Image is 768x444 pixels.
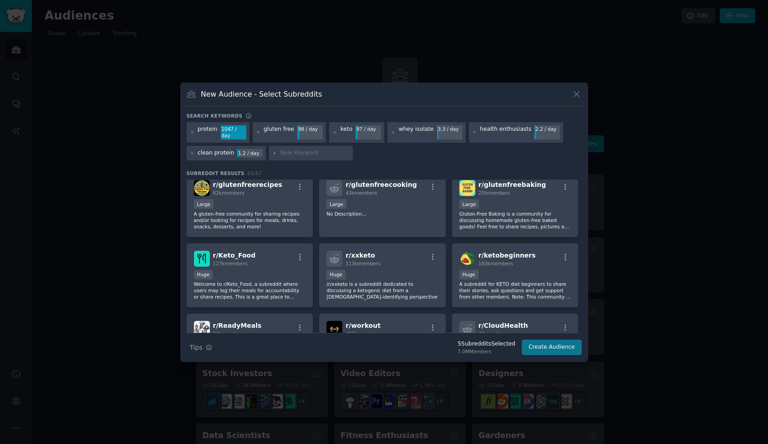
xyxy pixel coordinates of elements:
[478,322,528,329] span: r/ CloudHealth
[190,343,203,352] span: Tips
[237,149,263,157] div: 1.2 / day
[221,125,246,140] div: 1047 / day
[326,199,346,209] div: Large
[522,340,582,355] button: Create Audience
[459,270,478,279] div: Huge
[346,331,380,336] span: 486k members
[326,281,438,300] p: /r/xxketo is a subreddit dedicated to discussing a ketogenic diet from a [DEMOGRAPHIC_DATA]-ident...
[478,181,546,188] span: r/ glutenfreebaking
[213,261,248,266] span: 127k members
[326,270,346,279] div: Huge
[478,190,510,196] span: 25k members
[194,251,210,267] img: Keto_Food
[534,125,560,134] div: 2.2 / day
[478,261,513,266] span: 183k members
[187,113,243,119] h3: Search keywords
[346,322,381,329] span: r/ workout
[346,181,417,188] span: r/ glutenfreecooking
[458,340,515,348] div: 5 Subreddit s Selected
[480,125,531,140] div: health enthusiasts
[194,321,210,337] img: ReadyMeals
[459,199,479,209] div: Large
[297,125,323,134] div: 98 / day
[459,281,571,300] p: A subreddit for KETO diet beginners to share their stories, ask questions and get support from ot...
[326,321,342,337] img: workout
[213,190,244,196] span: 82k members
[248,170,262,176] span: 65 / 67
[213,331,244,336] span: 24k members
[280,149,350,157] input: New Keyword
[459,211,571,230] p: Gluten-Free Baking is a community for discussing homemade gluten-free baked goods! Feel free to s...
[264,125,294,140] div: gluten free
[459,251,475,267] img: ketobeginners
[459,180,475,196] img: glutenfreebaking
[478,331,507,336] span: 43 members
[198,149,234,157] div: clean protein
[187,340,215,356] button: Tips
[194,180,210,196] img: glutenfreerecipes
[187,170,244,176] span: Subreddit Results
[198,125,218,140] div: protein
[201,89,322,99] h3: New Audience - Select Subreddits
[326,211,438,217] p: No Description...
[346,261,380,266] span: 113k members
[478,252,536,259] span: r/ ketobeginners
[346,190,377,196] span: 43k members
[399,125,434,140] div: whey isolate
[437,125,463,134] div: 3.3 / day
[194,199,214,209] div: Large
[356,125,381,134] div: 87 / day
[346,252,375,259] span: r/ xxketo
[341,125,353,140] div: keto
[194,211,306,230] p: A gluten-free community for sharing recipes and/or looking for recipes for meals, drinks, snacks,...
[213,252,256,259] span: r/ Keto_Food
[194,270,213,279] div: Huge
[194,281,306,300] p: Welcome to r/Keto_Food, a subreddit where users may log their meals for accountability or share r...
[213,181,282,188] span: r/ glutenfreerecipes
[213,322,262,329] span: r/ ReadyMeals
[458,348,515,355] div: 7.0M Members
